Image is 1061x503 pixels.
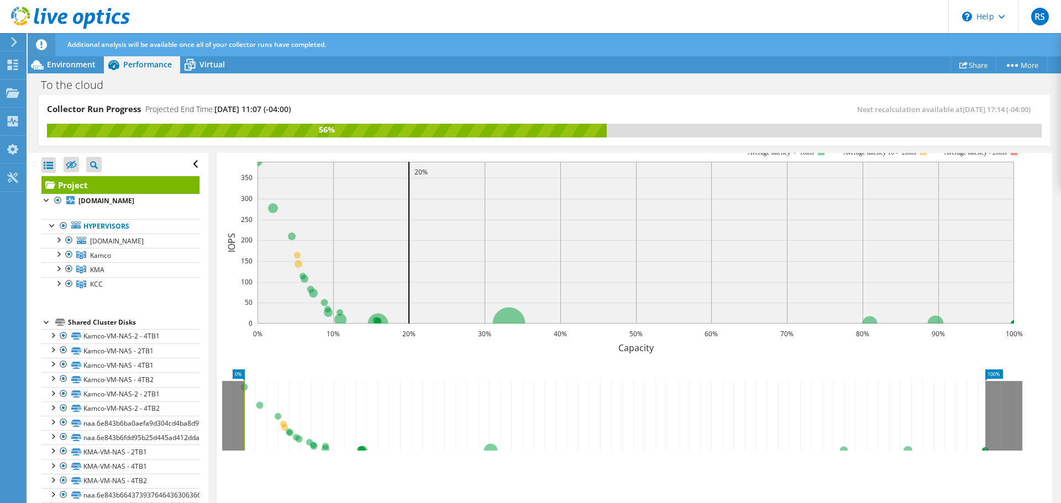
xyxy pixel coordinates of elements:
[402,329,416,338] text: 20%
[68,316,199,329] div: Shared Cluster Disks
[41,234,199,248] a: [DOMAIN_NAME]
[67,40,326,49] span: Additional analysis will be available once all of your collector runs have completed.
[41,343,199,358] a: Kamco-VM-NAS - 2TB1
[241,256,253,266] text: 150
[78,196,134,205] b: [DOMAIN_NAME]
[41,248,199,262] a: Kamco
[245,298,253,307] text: 50
[241,173,253,182] text: 350
[41,329,199,343] a: Kamco-VM-NAS-2 - 4TB1
[241,277,253,287] text: 100
[950,56,996,73] a: Share
[41,387,199,401] a: Kamco-VM-NAS-2 - 2TB1
[41,488,199,502] a: naa.6e843b66437393764643630636637623
[47,59,96,70] span: Environment
[90,236,144,246] span: [DOMAIN_NAME]
[414,167,428,177] text: 20%
[41,416,199,430] a: naa.6e843b6ba0aefa9d304cd4ba8d9799df
[963,104,1031,114] span: [DATE] 17:14 (-04:00)
[41,219,199,234] a: Hypervisors
[41,459,199,474] a: KMA-VM-NAS - 4TB1
[241,235,253,245] text: 200
[225,233,238,252] text: IOPS
[90,279,103,289] span: KCC
[36,79,120,91] h1: To the cloud
[1031,8,1049,25] span: RS
[856,329,869,338] text: 80%
[241,215,253,224] text: 250
[780,329,794,338] text: 70%
[327,329,340,338] text: 10%
[41,474,199,488] a: KMA-VM-NAS - 4TB2
[241,194,253,203] text: 300
[618,342,654,354] text: Capacity
[478,329,491,338] text: 30%
[41,401,199,416] a: Kamco-VM-NAS-2 - 4TB2
[857,104,1036,114] span: Next recalculation available at
[123,59,172,70] span: Performance
[1006,329,1023,338] text: 100%
[41,444,199,459] a: KMA-VM-NAS - 2TB1
[214,104,291,114] span: [DATE] 11:07 (-04:00)
[41,372,199,386] a: Kamco-VM-NAS - 4TB2
[90,251,111,260] span: Kamco
[249,319,253,328] text: 0
[932,329,945,338] text: 90%
[962,12,972,22] svg: \n
[41,176,199,194] a: Project
[41,277,199,292] a: KCC
[41,262,199,277] a: KMA
[996,56,1047,73] a: More
[41,430,199,444] a: naa.6e843b6fdd95b25d445ad412ddaefedf
[554,329,567,338] text: 40%
[629,329,643,338] text: 50%
[705,329,718,338] text: 60%
[47,124,607,136] div: 56%
[199,59,225,70] span: Virtual
[41,358,199,372] a: Kamco-VM-NAS - 4TB1
[90,265,104,274] span: KMA
[145,103,291,115] h4: Projected End Time:
[41,194,199,208] a: [DOMAIN_NAME]
[253,329,262,338] text: 0%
